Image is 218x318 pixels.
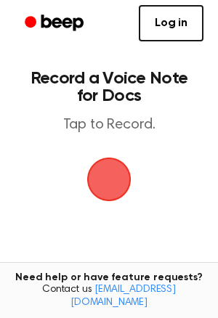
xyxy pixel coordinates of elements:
h1: Record a Voice Note for Docs [26,70,192,105]
img: Beep Logo [87,158,131,201]
p: Tap to Record. [26,116,192,134]
span: Contact us [9,284,209,309]
a: Beep [15,9,97,38]
a: Log in [139,5,203,41]
a: [EMAIL_ADDRESS][DOMAIN_NAME] [70,285,176,308]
